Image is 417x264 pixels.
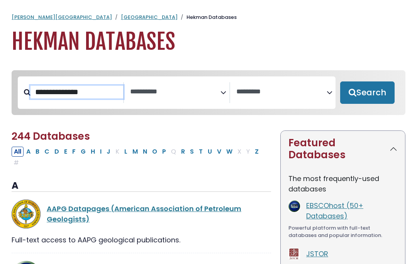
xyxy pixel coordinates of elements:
button: Featured Databases [281,131,405,167]
button: Filter Results R [179,147,187,157]
span: 244 Databases [12,129,90,143]
button: Filter Results B [33,147,42,157]
div: Powerful platform with full-text databases and popular information. [288,224,397,239]
button: Filter Results O [150,147,159,157]
button: Filter Results E [62,147,69,157]
p: The most frequently-used databases [288,173,397,194]
button: Filter Results W [224,147,235,157]
button: Filter Results D [52,147,61,157]
button: All [12,147,24,157]
a: [PERSON_NAME][GEOGRAPHIC_DATA] [12,14,112,21]
button: Filter Results N [141,147,149,157]
button: Submit for Search Results [340,81,395,104]
button: Filter Results T [197,147,205,157]
button: Filter Results G [78,147,88,157]
textarea: Search [130,88,220,96]
a: EBSCOhost (50+ Databases) [306,201,363,221]
button: Filter Results F [70,147,78,157]
button: Filter Results P [160,147,168,157]
a: JSTOR [306,249,328,259]
nav: Search filters [12,70,405,115]
textarea: Search [236,88,327,96]
nav: breadcrumb [12,14,405,21]
button: Filter Results A [24,147,33,157]
button: Filter Results L [122,147,130,157]
h3: A [12,180,271,192]
button: Filter Results I [98,147,104,157]
button: Filter Results H [88,147,97,157]
button: Filter Results M [130,147,140,157]
button: Filter Results U [205,147,214,157]
div: Full-text access to AAPG geological publications. [12,235,271,245]
button: Filter Results C [42,147,52,157]
a: AAPG Datapages (American Association of Petroleum Geologists) [47,204,241,224]
h1: Hekman Databases [12,29,405,55]
input: Search database by title or keyword [31,86,123,98]
li: Hekman Databases [178,14,237,21]
a: [GEOGRAPHIC_DATA] [121,14,178,21]
button: Filter Results Z [253,147,261,157]
button: Filter Results V [215,147,224,157]
div: Alpha-list to filter by first letter of database name [12,146,262,167]
button: Filter Results J [104,147,113,157]
button: Filter Results S [188,147,196,157]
